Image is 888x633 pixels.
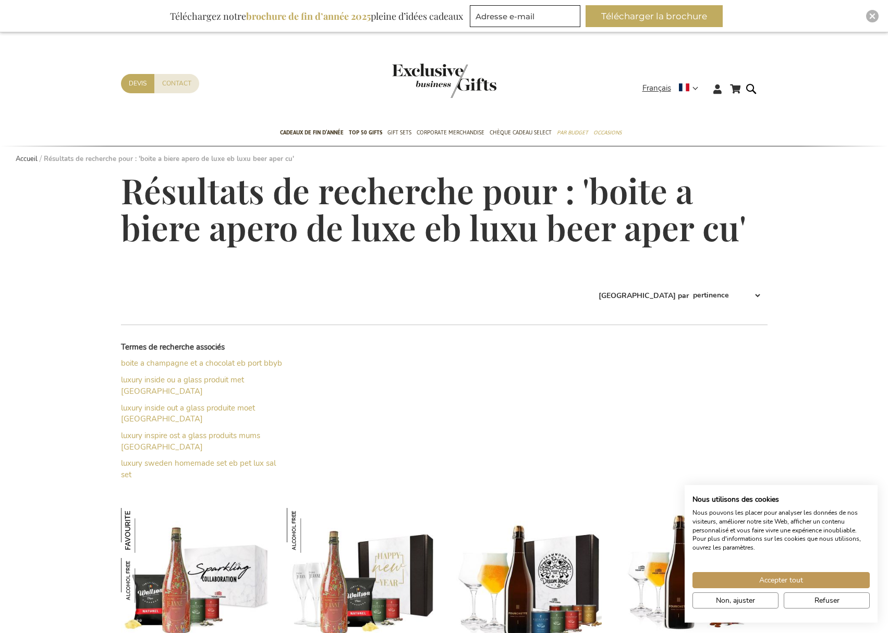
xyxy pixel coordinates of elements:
[121,342,283,353] dt: Termes de recherche associés
[869,13,875,19] img: Close
[490,127,552,138] span: Chèque Cadeau Select
[866,10,879,22] div: Close
[599,290,689,300] label: [GEOGRAPHIC_DATA] par
[246,10,371,22] b: brochure de fin d’année 2025
[716,595,755,606] span: Non, ajuster
[392,64,496,98] img: Exclusive Business gifts logo
[470,5,583,30] form: marketing offers and promotions
[121,458,276,479] a: luxury sweden homemade set eb pet lux sal set
[692,592,778,609] button: Ajustez les préférences de cookie
[121,358,282,368] a: boite a champagne et a chocolat eb port bbyb
[16,154,38,164] a: Accueil
[121,558,166,603] img: Dame Jeanne Bière Mocktail Apéro Coffret Cadeau
[44,154,294,164] strong: Résultats de recherche pour : 'boite a biere apero de luxe eb luxu beer aper cu'
[121,74,154,93] a: Devis
[784,592,870,609] button: Refuser tous les cookies
[349,127,382,138] span: TOP 50 Gifts
[586,5,723,27] button: Télécharger la brochure
[642,82,671,94] span: Français
[392,64,444,98] a: store logo
[759,575,803,586] span: Accepter tout
[642,82,705,94] div: Français
[557,127,588,138] span: Par budget
[387,127,411,138] span: Gift Sets
[593,127,622,138] span: Occasions
[287,508,332,553] img: Dame Jeanne Bière Mocktail Ultimate Apéro Coffret Cadeau
[121,430,260,452] a: luxury inspire ost a glass produits mums [GEOGRAPHIC_DATA]
[165,5,468,27] div: Téléchargez notre pleine d’idées cadeaux
[814,595,840,606] span: Refuser
[692,572,870,588] button: Accepter tous les cookies
[121,403,255,424] a: luxury inside out a glass produite moet [GEOGRAPHIC_DATA]
[470,5,580,27] input: Adresse e-mail
[121,168,746,250] span: Résultats de recherche pour : 'boite a biere apero de luxe eb luxu beer aper cu'
[417,127,484,138] span: Corporate Merchandise
[121,508,166,553] img: Dame Jeanne Bière Mocktail Apéro Coffret Cadeau
[692,508,870,552] p: Nous pouvons les placer pour analyser les données de nos visiteurs, améliorer notre site Web, aff...
[154,74,199,93] a: Contact
[121,375,244,396] a: luxury inside ou a glass produit met [GEOGRAPHIC_DATA]
[692,495,870,504] h2: Nous utilisons des cookies
[280,127,344,138] span: Cadeaux de fin d’année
